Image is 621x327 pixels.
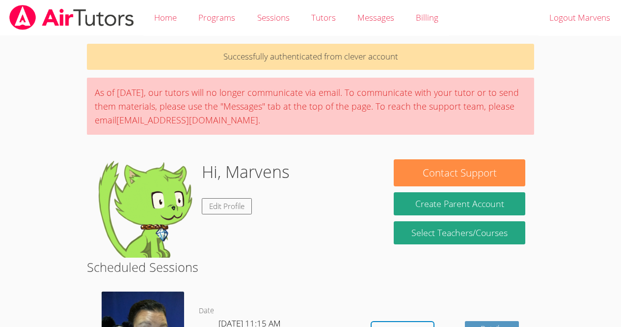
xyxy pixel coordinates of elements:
a: Select Teachers/Courses [394,221,525,244]
button: Create Parent Account [394,192,525,215]
div: As of [DATE], our tutors will no longer communicate via email. To communicate with your tutor or ... [87,78,534,135]
dt: Date [199,305,214,317]
button: Contact Support [394,159,525,186]
img: airtutors_banner-c4298cdbf04f3fff15de1276eac7730deb9818008684d7c2e4769d2f7ddbe033.png [8,5,135,30]
img: default.png [96,159,194,258]
span: Messages [357,12,394,23]
h1: Hi, Marvens [202,159,290,184]
h2: Scheduled Sessions [87,258,534,276]
a: Edit Profile [202,198,252,214]
p: Successfully authenticated from clever account [87,44,534,70]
